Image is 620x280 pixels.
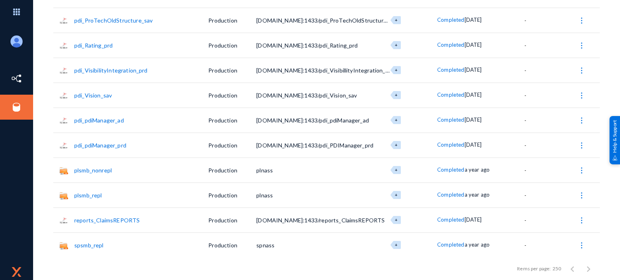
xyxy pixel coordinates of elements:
span: Completed [437,191,464,198]
td: - [524,133,563,158]
span: Completed [437,166,464,173]
img: sqlserver.png [59,41,68,50]
td: Production [208,207,256,232]
td: - [524,108,563,133]
div: Items per page: [517,265,551,272]
td: - [524,83,563,108]
img: help_support.svg [612,155,618,160]
span: + [395,217,398,222]
a: pdi_Vision_sav [74,92,112,99]
td: Production [208,33,256,58]
img: icon-more.svg [578,216,586,224]
img: sqlserver.png [59,141,68,150]
td: Production [208,8,256,33]
span: [DATE] [465,116,482,123]
img: icon-more.svg [578,116,586,124]
a: plsmb_repl [74,192,102,199]
td: - [524,58,563,83]
td: Production [208,232,256,257]
div: Help & Support [610,116,620,164]
img: sqlserver.png [59,66,68,75]
a: pdi_pdiManager_ad [74,117,124,124]
span: Completed [437,17,464,23]
img: icon-more.svg [578,91,586,100]
a: reports_ClaimsREPORTS [74,217,140,224]
img: sqlserver.png [59,216,68,225]
span: + [395,142,398,147]
img: icon-more.svg [578,166,586,174]
span: Completed [437,141,464,148]
td: - [524,8,563,33]
span: [DATE] [465,141,482,148]
img: sqlserver.png [59,116,68,125]
img: icon-more.svg [578,66,586,75]
img: icon-more.svg [578,141,586,149]
a: pdi_pdiManager_prd [74,142,126,149]
span: + [395,242,398,247]
td: Production [208,158,256,183]
td: - [524,33,563,58]
img: sqlserver.png [59,91,68,100]
span: spnass [256,242,274,249]
span: [DATE] [465,216,482,223]
span: + [395,167,398,172]
span: + [395,192,398,197]
img: ALV-UjXh8obLbZ1d76xgjiokzbdSwJ-r7czjIuZ5dMja6mPN6uWnO95dl__NW1dBS39dytpadVPbi_Ps1pLJYFXmKOxG_LLnH... [10,35,23,48]
span: plnass [256,192,273,199]
span: + [395,42,398,48]
span: [DATE] [465,41,482,48]
img: icon-more.svg [578,191,586,199]
span: [DOMAIN_NAME]:1433/pdi_PDIManager_prd [256,142,373,149]
span: a year ago [465,241,490,248]
td: - [524,232,563,257]
td: Production [208,83,256,108]
a: pdi_Rating_prd [74,42,113,49]
img: smb.png [59,166,68,175]
img: icon-more.svg [578,17,586,25]
span: [DOMAIN_NAME]:1433/reports_ClaimsREPORTS [256,217,385,224]
span: [DOMAIN_NAME]:1433/pdi_ProTechOldStructure_sav [256,17,398,24]
span: Completed [437,116,464,123]
span: [DOMAIN_NAME]:1433/pdi_pdiManager_ad [256,117,369,124]
span: + [395,17,398,23]
td: Production [208,108,256,133]
td: - [524,207,563,232]
span: [DOMAIN_NAME]:1433/pdi_VisibillityIntegration_prd [256,67,394,74]
span: Completed [437,66,464,73]
span: [DATE] [465,66,482,73]
img: icon-sources.svg [10,101,23,113]
div: 250 [553,265,561,272]
td: - [524,158,563,183]
span: + [395,117,398,122]
img: app launcher [4,3,29,21]
img: icon-more.svg [578,41,586,50]
span: [DATE] [465,91,482,98]
a: spsmb_repl [74,242,104,249]
span: a year ago [465,166,490,173]
img: smb.png [59,191,68,200]
a: pdi_ProTechOldStructure_sav [74,17,153,24]
span: Completed [437,216,464,223]
span: plnass [256,167,273,174]
td: Production [208,183,256,207]
span: Completed [437,41,464,48]
a: pdi_VisibilityIntegration_prd [74,67,148,74]
td: - [524,183,563,207]
img: icon-more.svg [578,241,586,249]
span: a year ago [465,191,490,198]
span: [DOMAIN_NAME]:1433/pdi_Vision_sav [256,92,357,99]
span: [DOMAIN_NAME]:1433/pdi_Rating_prd [256,42,358,49]
a: plsmb_nonrepl [74,167,112,174]
button: Previous page [564,261,580,277]
img: sqlserver.png [59,16,68,25]
button: Next page [580,261,597,277]
img: icon-inventory.svg [10,73,23,85]
span: + [395,92,398,97]
span: Completed [437,241,464,248]
td: Production [208,58,256,83]
img: smb.png [59,241,68,250]
span: Completed [437,91,464,98]
span: [DATE] [465,17,482,23]
span: + [395,67,398,73]
td: Production [208,133,256,158]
